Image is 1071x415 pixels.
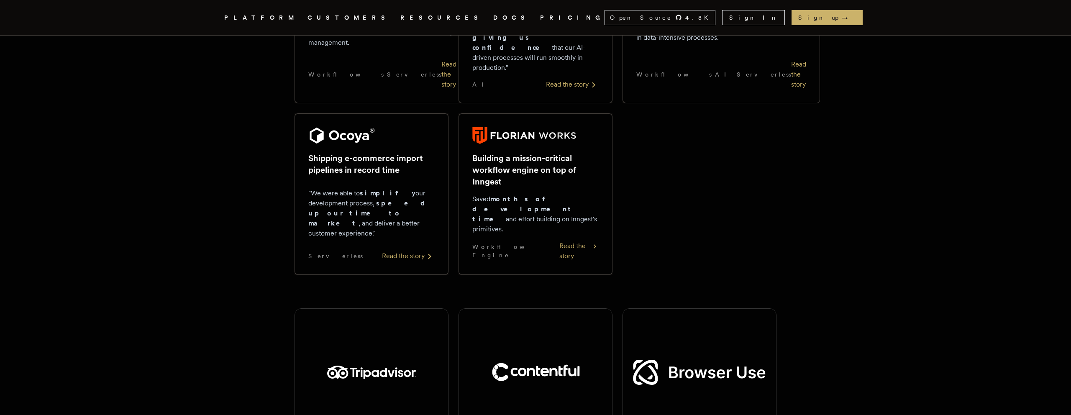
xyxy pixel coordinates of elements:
[308,152,435,176] h2: Shipping e-commerce import pipelines in record time
[472,194,599,234] p: Saved and effort building on Inngest's primitives.
[685,13,713,22] span: 4.8 K
[472,127,576,144] img: Florian Works
[791,59,806,90] div: Read the story
[295,113,448,275] a: Ocoya logoShipping e-commerce import pipelines in record time"We were able tosimplifyour developm...
[493,13,530,23] a: DOCS
[559,241,599,261] div: Read the story
[610,13,672,22] span: Open Source
[636,70,712,79] span: Workflows
[224,13,297,23] button: PLATFORM
[472,80,491,89] span: AI
[308,252,363,260] span: Serverless
[472,13,599,73] p: "The ability to test complex workflows locally has been a game-changer, that our AI-driven proces...
[387,70,441,79] span: Serverless
[472,195,574,223] strong: months of development time
[400,13,483,23] button: RESOURCES
[546,79,599,90] div: Read the story
[472,33,552,51] strong: giving us confidence
[307,13,390,23] a: CUSTOMERS
[540,13,605,23] a: PRICING
[327,366,415,379] img: TripAdvisor
[792,10,863,25] a: Sign up
[842,13,856,22] span: →
[308,127,375,144] img: Ocoya
[459,113,612,275] a: Florian Works logoBuilding a mission-critical workflow engine on top of InngestSavedmonths of dev...
[633,360,766,385] img: Browser Use
[472,243,559,259] span: Workflow Engine
[308,199,432,227] strong: speed up our time to market
[472,152,599,187] h2: Building a mission-critical workflow engine on top of Inngest
[722,10,785,25] a: Sign In
[441,59,456,90] div: Read the story
[715,70,733,79] span: AI
[308,188,435,238] p: "We were able to our development process, , and deliver a better customer experience."
[360,189,415,197] strong: simplify
[382,251,435,261] div: Read the story
[491,363,579,382] img: Contenful
[308,70,384,79] span: Workflows
[737,70,791,79] span: Serverless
